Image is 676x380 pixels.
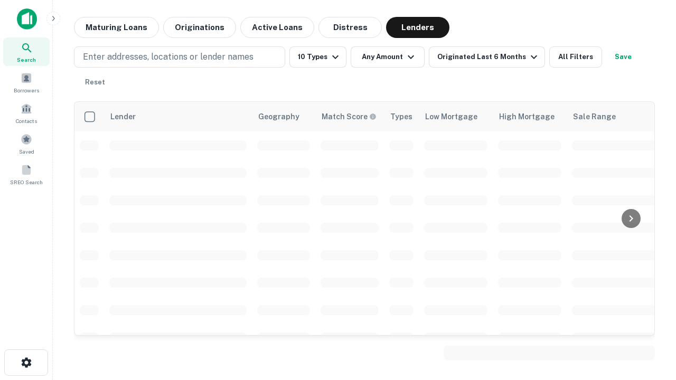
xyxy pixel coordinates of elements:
div: Geography [258,110,299,123]
span: SREO Search [10,178,43,186]
button: Distress [318,17,382,38]
button: Enter addresses, locations or lender names [74,46,285,68]
button: 10 Types [289,46,346,68]
a: Saved [3,129,50,158]
img: capitalize-icon.png [17,8,37,30]
span: Search [17,55,36,64]
div: Capitalize uses an advanced AI algorithm to match your search with the best lender. The match sco... [322,111,377,122]
div: Sale Range [573,110,616,123]
div: Types [390,110,412,123]
button: Originations [163,17,236,38]
button: All Filters [549,46,602,68]
th: Geography [252,102,315,131]
div: Low Mortgage [425,110,477,123]
h6: Match Score [322,111,374,122]
button: Save your search to get updates of matches that match your search criteria. [606,46,640,68]
button: Reset [78,72,112,93]
p: Enter addresses, locations or lender names [83,51,253,63]
div: Lender [110,110,136,123]
button: Maturing Loans [74,17,159,38]
th: Low Mortgage [419,102,493,131]
button: Active Loans [240,17,314,38]
div: High Mortgage [499,110,555,123]
span: Contacts [16,117,37,125]
a: Contacts [3,99,50,127]
th: Sale Range [567,102,662,131]
th: High Mortgage [493,102,567,131]
span: Borrowers [14,86,39,94]
a: SREO Search [3,160,50,188]
button: Any Amount [351,46,425,68]
a: Search [3,37,50,66]
span: Saved [19,147,34,156]
a: Borrowers [3,68,50,97]
th: Lender [104,102,252,131]
button: Lenders [386,17,449,38]
th: Types [384,102,419,131]
div: Originated Last 6 Months [437,51,540,63]
iframe: Chat Widget [623,296,676,346]
th: Capitalize uses an advanced AI algorithm to match your search with the best lender. The match sco... [315,102,384,131]
button: Originated Last 6 Months [429,46,545,68]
